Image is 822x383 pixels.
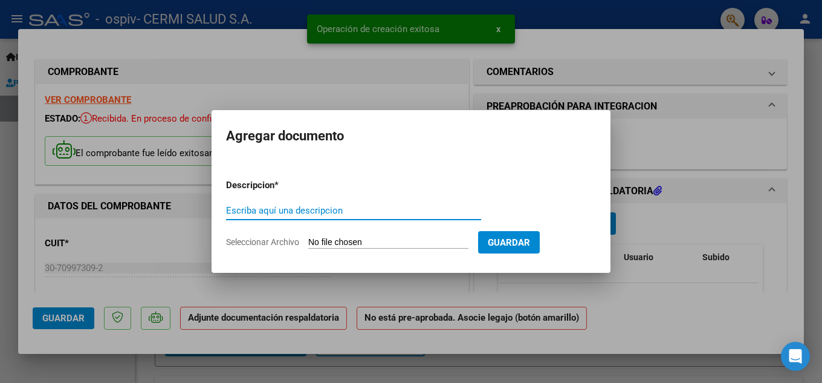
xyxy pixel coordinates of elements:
div: Open Intercom Messenger [781,342,810,371]
button: Guardar [478,231,540,254]
span: Seleccionar Archivo [226,237,299,247]
h2: Agregar documento [226,125,596,148]
p: Descripcion [226,178,337,192]
span: Guardar [488,237,530,248]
